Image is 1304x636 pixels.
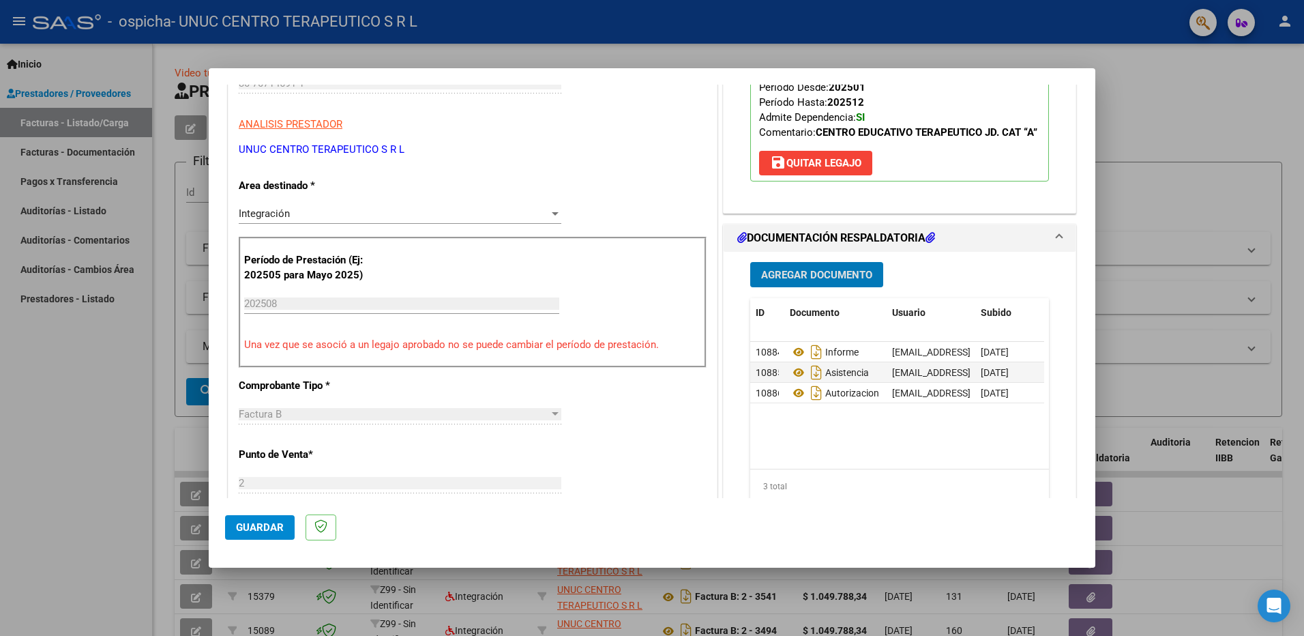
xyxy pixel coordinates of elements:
datatable-header-cell: ID [750,298,784,328]
span: Comentario: [759,126,1037,139]
mat-icon: save [770,154,786,171]
datatable-header-cell: Documento [784,298,887,328]
div: Open Intercom Messenger [1258,590,1290,622]
mat-expansion-panel-header: DOCUMENTACIÓN RESPALDATORIA [724,225,1076,252]
span: Informe [790,347,859,358]
i: Descargar documento [807,341,825,363]
datatable-header-cell: Subido [975,298,1043,328]
div: DOCUMENTACIÓN RESPALDATORIA [724,252,1076,535]
span: CUIL: Nombre y Apellido: Período Desde: Período Hasta: Admite Dependencia: [759,36,1037,139]
span: [DATE] [981,388,1009,399]
span: Guardar [236,521,284,534]
strong: 202501 [829,81,865,93]
span: Agregar Documento [761,269,872,281]
span: Autorizacion [790,388,879,399]
div: 3 total [750,469,1049,504]
span: Usuario [892,307,925,318]
span: Quitar Legajo [770,157,861,169]
span: Documento [790,307,840,318]
strong: SI [856,111,865,124]
p: Una vez que se asoció a un legajo aprobado no se puede cambiar el período de prestación. [244,337,701,353]
i: Descargar documento [807,382,825,404]
span: [EMAIL_ADDRESS][DOMAIN_NAME] - U.NU.C CENTRO TERAPEUTICO SRL - [892,388,1208,399]
span: Asistencia [790,367,869,378]
span: ANALISIS PRESTADOR [239,118,342,130]
span: [EMAIL_ADDRESS][DOMAIN_NAME] - U.NU.C CENTRO TERAPEUTICO SRL - [892,347,1208,358]
strong: CENTRO EDUCATIVO TERAPEUTICO JD. CAT “A” [816,126,1037,139]
span: Factura B [239,408,282,420]
span: Integración [239,207,290,220]
datatable-header-cell: Acción [1043,298,1112,328]
p: UNUC CENTRO TERAPEUTICO S R L [239,142,707,158]
button: Agregar Documento [750,262,883,287]
p: Punto de Venta [239,447,379,463]
span: ID [756,307,765,318]
span: 10884 [756,347,783,358]
datatable-header-cell: Usuario [887,298,975,328]
span: [DATE] [981,367,1009,378]
button: Guardar [225,515,295,540]
p: Area destinado * [239,178,379,194]
i: Descargar documento [807,362,825,384]
span: Subido [981,307,1011,318]
button: Quitar Legajo [759,151,872,175]
span: 10885 [756,367,783,378]
p: Período de Prestación (Ej: 202505 para Mayo 2025) [244,252,381,283]
span: [DATE] [981,347,1009,358]
h1: DOCUMENTACIÓN RESPALDATORIA [737,230,935,246]
strong: 202512 [827,96,864,109]
span: 10886 [756,388,783,399]
p: Comprobante Tipo * [239,378,379,394]
span: [EMAIL_ADDRESS][DOMAIN_NAME] - U.NU.C CENTRO TERAPEUTICO SRL - [892,367,1208,378]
